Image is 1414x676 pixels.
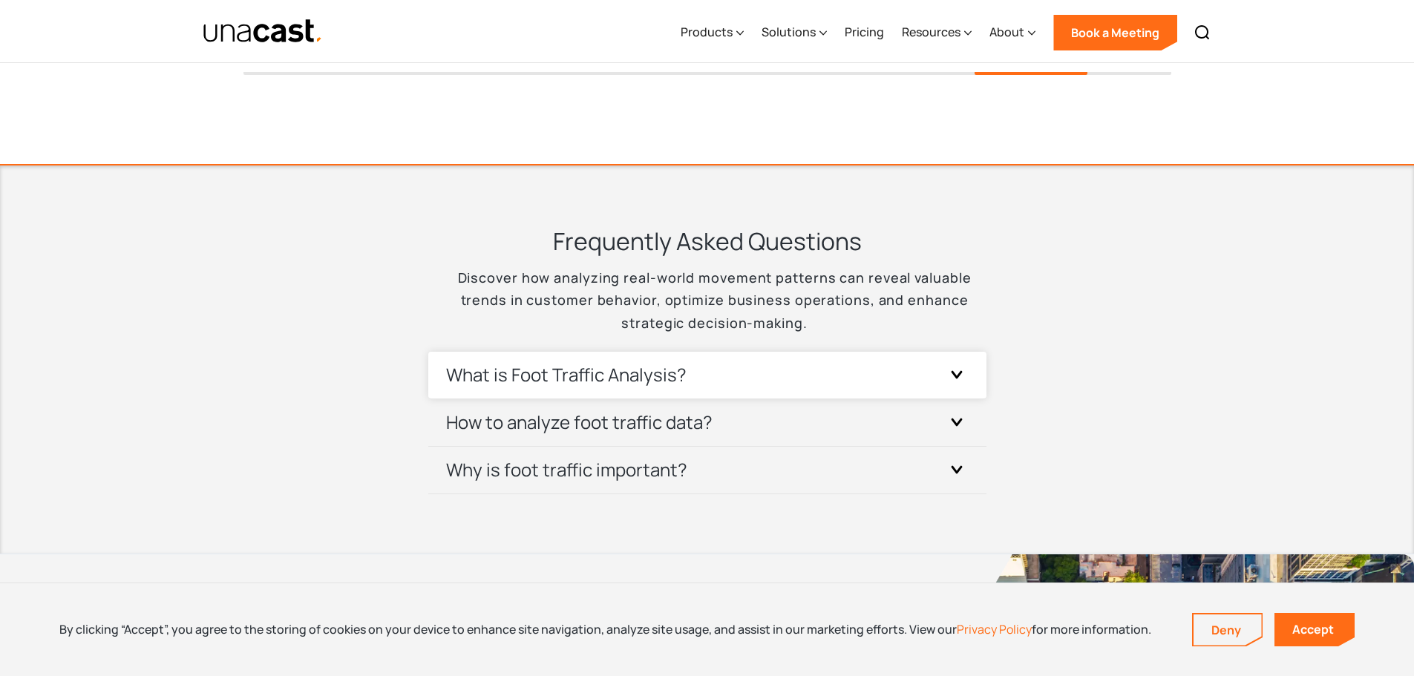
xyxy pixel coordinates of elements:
h3: How to analyze foot traffic data? [446,410,713,434]
div: Resources [902,23,960,41]
img: Unacast text logo [203,19,324,45]
div: Resources [902,2,972,63]
div: About [989,23,1024,41]
h3: Frequently Asked Questions [553,225,862,257]
a: Accept [1274,613,1355,646]
a: Privacy Policy [957,621,1032,637]
h3: What is Foot Traffic Analysis? [446,363,687,387]
p: Discover how analyzing real-world movement patterns can reveal valuable trends in customer behavi... [429,266,986,333]
div: Solutions [762,2,827,63]
div: Solutions [762,23,816,41]
div: Products [681,2,744,63]
a: home [203,19,324,45]
a: Book a Meeting [1053,15,1177,50]
div: By clicking “Accept”, you agree to the storing of cookies on your device to enhance site navigati... [59,621,1151,637]
div: Products [681,23,733,41]
a: Deny [1194,614,1262,646]
img: Search icon [1194,24,1211,42]
div: About [989,2,1035,63]
a: Pricing [845,2,884,63]
h3: Why is foot traffic important? [446,458,687,482]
